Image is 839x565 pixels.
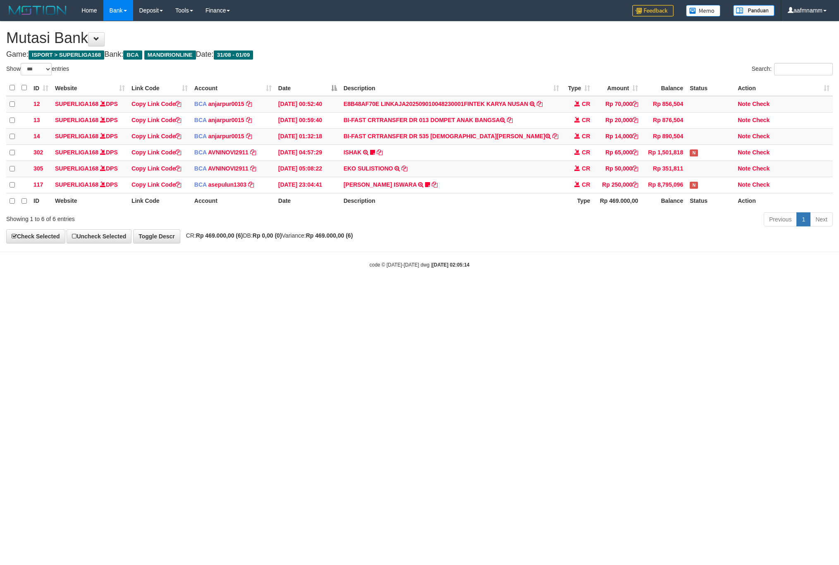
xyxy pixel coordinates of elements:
a: Uncheck Selected [67,229,131,243]
span: BCA [194,133,207,139]
a: Copy Rp 50,000 to clipboard [632,165,638,172]
a: Copy E8B48AF70E LINKAJA202509010048230001FINTEK KARYA NUSAN to clipboard [537,101,543,107]
td: Rp 890,504 [641,128,686,144]
span: 302 [33,149,43,156]
span: 14 [33,133,40,139]
th: Type: activate to sort column ascending [562,80,593,96]
a: asepulun1303 [208,181,247,188]
td: DPS [52,144,128,161]
span: 117 [33,181,43,188]
a: Copy ISHAK to clipboard [377,149,382,156]
a: Check [752,101,770,107]
span: CR [582,101,590,107]
input: Search: [774,63,833,75]
span: CR [582,149,590,156]
a: Copy Rp 20,000 to clipboard [632,117,638,123]
a: SUPERLIGA168 [55,149,98,156]
a: Copy asepulun1303 to clipboard [248,181,254,188]
td: Rp 8,795,096 [641,177,686,193]
a: Copy Rp 250,000 to clipboard [632,181,638,188]
small: code © [DATE]-[DATE] dwg | [370,262,470,268]
td: Rp 70,000 [593,96,641,113]
a: Check [752,165,770,172]
span: BCA [194,181,207,188]
th: Link Code [128,193,191,209]
td: [DATE] 05:08:22 [275,161,340,177]
td: DPS [52,177,128,193]
a: anjarpur0015 [208,133,244,139]
strong: Rp 469.000,00 (6) [196,232,243,239]
span: 12 [33,101,40,107]
a: Copy Link Code [131,133,182,139]
label: Show entries [6,63,69,75]
th: Website [52,193,128,209]
th: Date [275,193,340,209]
th: Amount: activate to sort column ascending [593,80,641,96]
a: anjarpur0015 [208,117,244,123]
span: MANDIRIONLINE [144,50,196,60]
a: Copy anjarpur0015 to clipboard [246,133,252,139]
th: Action [734,193,833,209]
h1: Mutasi Bank [6,30,833,46]
span: BCA [123,50,142,60]
th: Date: activate to sort column descending [275,80,340,96]
a: Note [738,149,751,156]
td: Rp 876,504 [641,112,686,128]
td: DPS [52,128,128,144]
a: Copy anjarpur0015 to clipboard [246,117,252,123]
a: Note [738,165,751,172]
span: 31/08 - 01/09 [214,50,253,60]
th: Description [340,193,563,209]
td: Rp 65,000 [593,144,641,161]
a: Note [738,117,751,123]
a: Copy Link Code [131,181,182,188]
th: Account: activate to sort column ascending [191,80,275,96]
a: SUPERLIGA168 [55,133,98,139]
a: Check [752,117,770,123]
a: Copy EKO SULISTIONO to clipboard [402,165,407,172]
a: Check [752,149,770,156]
a: Copy Rp 70,000 to clipboard [632,101,638,107]
a: Copy DIONYSIUS ISWARA to clipboard [432,181,437,188]
span: 13 [33,117,40,123]
td: Rp 14,000 [593,128,641,144]
a: Note [738,101,751,107]
a: Toggle Descr [133,229,180,243]
img: MOTION_logo.png [6,4,69,17]
td: BI-FAST CRTRANSFER DR 535 [DEMOGRAPHIC_DATA][PERSON_NAME] [340,128,563,144]
td: Rp 856,504 [641,96,686,113]
a: ISHAK [344,149,362,156]
td: Rp 250,000 [593,177,641,193]
a: SUPERLIGA168 [55,181,98,188]
a: anjarpur0015 [208,101,244,107]
a: Copy Rp 65,000 to clipboard [632,149,638,156]
a: Copy BI-FAST CRTRANSFER DR 013 DOMPET ANAK BANGSA to clipboard [507,117,513,123]
a: Copy BI-FAST CRTRANSFER DR 535 MUHAMMAD ICHSAN BA to clipboard [552,133,558,139]
a: Next [810,212,833,226]
a: Copy anjarpur0015 to clipboard [246,101,252,107]
a: E8B48AF70E LINKAJA202509010048230001FINTEK KARYA NUSAN [344,101,528,107]
span: BCA [194,149,207,156]
a: [PERSON_NAME] ISWARA [344,181,417,188]
a: AVNINOVI2911 [208,149,249,156]
a: Copy Link Code [131,101,182,107]
a: Check [752,181,770,188]
select: Showentries [21,63,52,75]
span: BCA [194,165,207,172]
a: Copy Link Code [131,149,182,156]
span: 305 [33,165,43,172]
th: Rp 469.000,00 [593,193,641,209]
td: Rp 50,000 [593,161,641,177]
span: BCA [194,117,207,123]
th: Action: activate to sort column ascending [734,80,833,96]
span: CR [582,181,590,188]
td: Rp 1,501,818 [641,144,686,161]
a: Copy Link Code [131,165,182,172]
strong: Rp 469.000,00 (6) [306,232,353,239]
a: AVNINOVI2911 [208,165,249,172]
td: [DATE] 00:59:40 [275,112,340,128]
th: Description: activate to sort column ascending [340,80,563,96]
a: Check Selected [6,229,65,243]
td: DPS [52,96,128,113]
th: Balance [641,193,686,209]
